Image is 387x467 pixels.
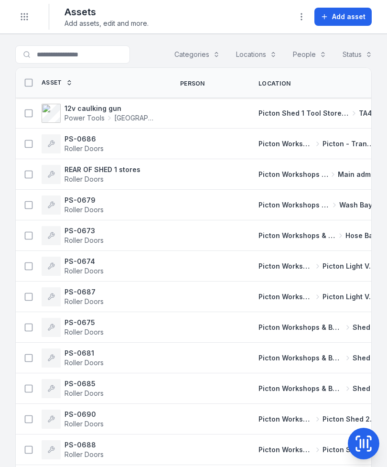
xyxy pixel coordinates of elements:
a: Picton Shed 1 Tool Store (Storage)TA44 [258,109,377,118]
span: TA44 [359,109,377,118]
span: Picton Light Vehicle Bay [322,292,377,302]
span: Roller Doors [64,175,104,183]
span: Wash Bay 1 [339,200,377,210]
a: PS-0681Roller Doors [42,348,104,368]
strong: 12v caulking gun [64,104,157,113]
span: Picton Workshops & Bays [258,445,313,455]
a: Picton Workshops & BaysPicton Shed 2 Fabrication Shop [258,445,377,455]
span: Roller Doors [64,297,104,305]
a: Picton Workshops & BaysShed 4 [258,323,377,332]
strong: PS-0681 [64,348,104,358]
a: PS-0687Roller Doors [42,287,104,306]
span: Shed 4 [353,384,377,393]
a: PS-0679Roller Doors [42,195,104,215]
span: Roller Doors [64,358,104,367]
a: Picton Workshops & BaysShed 4 [258,353,377,363]
span: Picton - Transmission Bay [322,139,377,149]
a: PS-0690Roller Doors [42,410,104,429]
a: Picton Workshops & BaysPicton Light Vehicle Bay [258,261,377,271]
a: Picton Workshops & BaysPicton - Transmission Bay [258,139,377,149]
a: PS-0673Roller Doors [42,226,104,245]
button: People [287,45,333,64]
span: Picton Workshops & Bays [258,261,313,271]
button: Locations [230,45,283,64]
span: Picton Workshops & Bays [258,353,343,363]
a: PS-0688Roller Doors [42,440,104,459]
span: Roller Doors [64,328,104,336]
strong: PS-0687 [64,287,104,297]
span: Roller Doors [64,267,104,275]
a: Asset [42,79,73,87]
h2: Assets [64,5,149,19]
a: Picton Workshops & BaysPicton Shed 2 Fabrication Shop [258,414,377,424]
a: 12v caulking gunPower Tools[GEOGRAPHIC_DATA] [42,104,157,123]
button: Categories [168,45,226,64]
a: PS-0674Roller Doors [42,257,104,276]
span: Picton Workshops & Bays [258,323,343,332]
strong: PS-0674 [64,257,104,266]
button: Status [336,45,378,64]
span: Person [180,80,205,87]
span: Picton Shed 2 Fabrication Shop [322,414,377,424]
button: Add asset [314,8,372,26]
a: PS-0686Roller Doors [42,134,104,153]
a: Picton Workshops & BaysShed 4 [258,384,377,393]
strong: PS-0686 [64,134,104,144]
span: Roller Doors [64,420,104,428]
span: Roller Doors [64,450,104,458]
span: Picton Workshops & Bays [258,292,313,302]
span: Add asset [332,12,365,22]
span: Roller Doors [64,389,104,397]
span: Picton Workshops & Bays [258,200,330,210]
span: Shed 4 [353,353,377,363]
strong: PS-0685 [64,379,104,389]
span: Main admin [338,170,377,179]
strong: REAR OF SHED 1 stores [64,165,140,174]
span: Picton Shed 2 Fabrication Shop [322,445,377,455]
a: Picton Workshops & BaysPicton Light Vehicle Bay [258,292,377,302]
span: Picton Workshops & Bays [258,231,336,240]
span: Roller Doors [64,206,104,214]
span: Asset [42,79,62,87]
strong: PS-0688 [64,440,104,450]
strong: PS-0690 [64,410,104,419]
span: [GEOGRAPHIC_DATA] [114,113,157,123]
span: Roller Doors [64,236,104,244]
span: Roller Doors [64,144,104,152]
a: Picton Workshops & BaysWash Bay 1 [258,200,377,210]
span: Power Tools [64,113,105,123]
span: Location [258,80,290,87]
strong: PS-0673 [64,226,104,236]
span: Add assets, edit and more. [64,19,149,28]
span: Hose Bay [345,231,377,240]
span: Shed 4 [353,323,377,332]
span: Picton Workshops & Bays [258,139,313,149]
span: Picton Workshops & Bays [258,414,313,424]
span: Picton Workshops & Bays [258,384,343,393]
a: PS-0675Roller Doors [42,318,104,337]
span: Picton Workshops & Bays [258,170,328,179]
span: Picton Light Vehicle Bay [322,261,377,271]
a: PS-0685Roller Doors [42,379,104,398]
a: REAR OF SHED 1 storesRoller Doors [42,165,140,184]
a: Picton Workshops & BaysHose Bay [258,231,377,240]
button: Toggle navigation [15,8,33,26]
span: Picton Shed 1 Tool Store (Storage) [258,109,349,118]
a: Picton Workshops & BaysMain admin [258,170,377,179]
strong: PS-0675 [64,318,104,327]
strong: PS-0679 [64,195,104,205]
